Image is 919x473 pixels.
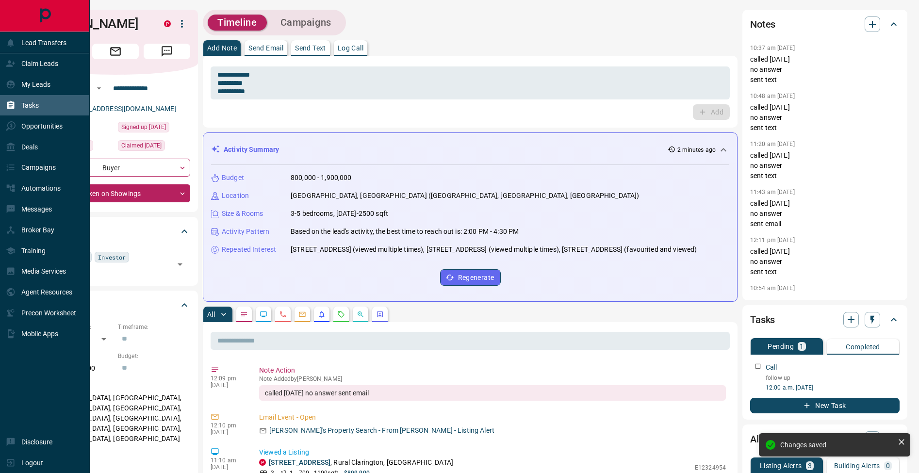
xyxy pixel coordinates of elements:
p: called [DATE] no answer sent text [750,246,900,277]
p: Email Event - Open [259,412,726,423]
svg: Opportunities [357,310,364,318]
p: [GEOGRAPHIC_DATA], [GEOGRAPHIC_DATA] ([GEOGRAPHIC_DATA], [GEOGRAPHIC_DATA], [GEOGRAPHIC_DATA]) [291,191,639,201]
div: Tasks [750,308,900,331]
p: , Rural Clarington, [GEOGRAPHIC_DATA] [269,457,453,468]
button: Regenerate [440,269,501,286]
p: [STREET_ADDRESS] (viewed multiple times), [STREET_ADDRESS] (viewed multiple times), [STREET_ADDRE... [291,245,697,255]
p: Budget: [118,352,190,360]
p: All [207,311,215,318]
div: Wed Feb 23 2022 [118,122,190,135]
p: Activity Summary [224,145,279,155]
svg: Lead Browsing Activity [260,310,267,318]
span: Email [92,44,139,59]
div: Tags [41,220,190,243]
p: 0 [886,462,890,469]
p: called [DATE] no answer sent text [750,54,900,85]
p: Size & Rooms [222,209,263,219]
button: New Task [750,398,900,413]
p: Based on the lead's activity, the best time to reach out is: 2:00 PM - 4:30 PM [291,227,519,237]
p: Motivation: [41,462,190,471]
p: Timeframe: [118,323,190,331]
h2: Tasks [750,312,775,327]
p: 12:00 a.m. [DATE] [766,383,900,392]
svg: Agent Actions [376,310,384,318]
p: E12324954 [695,463,726,472]
div: property.ca [164,20,171,27]
p: 3-5 bedrooms, [DATE]-2500 sqft [291,209,388,219]
svg: Calls [279,310,287,318]
p: Activity Pattern [222,227,269,237]
p: [PERSON_NAME]'s Property Search - From [PERSON_NAME] - Listing Alert [269,425,494,436]
button: Open [93,82,105,94]
p: 10:54 am [DATE] [750,285,795,292]
p: [DATE] [211,382,245,389]
h1: [PERSON_NAME] [41,16,149,32]
p: 12:09 pm [211,375,245,382]
p: 11:20 am [DATE] [750,141,795,147]
div: Buyer [41,159,190,177]
h2: Notes [750,16,775,32]
p: 800,000 - 1,900,000 [291,173,352,183]
p: called [DATE] no answer sent text [750,102,900,133]
p: Note Added by [PERSON_NAME] [259,375,726,382]
div: Alerts [750,427,900,451]
svg: Notes [240,310,248,318]
p: Call [766,362,777,373]
div: Wed Dec 13 2023 [118,140,190,154]
p: Add Note [207,45,237,51]
p: [GEOGRAPHIC_DATA], [GEOGRAPHIC_DATA], [GEOGRAPHIC_DATA], [GEOGRAPHIC_DATA], [GEOGRAPHIC_DATA], [G... [41,390,190,457]
p: Send Text [295,45,326,51]
p: 3 [808,462,812,469]
p: 1 [800,343,804,350]
p: Pending [768,343,794,350]
a: [STREET_ADDRESS] [269,458,330,466]
svg: Requests [337,310,345,318]
p: 10:48 am [DATE] [750,93,795,99]
div: Notes [750,13,900,36]
p: Send Email [248,45,283,51]
p: Viewed a Listing [259,447,726,457]
p: Repeated Interest [222,245,276,255]
p: 11:10 am [211,457,245,464]
span: Claimed [DATE] [121,141,162,150]
p: Building Alerts [834,462,880,469]
div: property.ca [259,459,266,466]
button: Open [173,258,187,271]
p: called [DATE] no answer sent email [750,198,900,229]
p: [DATE] [211,429,245,436]
div: Activity Summary2 minutes ago [211,141,729,159]
p: 2 minutes ago [677,146,716,154]
p: 12:11 pm [DATE] [750,237,795,244]
p: Listing Alerts [760,462,802,469]
p: Budget [222,173,244,183]
p: Log Call [338,45,363,51]
div: Changes saved [780,441,894,449]
p: follow up [766,374,900,382]
div: Criteria [41,294,190,317]
div: Taken on Showings [41,184,190,202]
p: [DATE] [211,464,245,471]
p: 11:43 am [DATE] [750,189,795,196]
p: 10:37 am [DATE] [750,45,795,51]
span: Signed up [DATE] [121,122,166,132]
p: Completed [846,343,880,350]
span: Investor [98,252,126,262]
p: Areas Searched: [41,381,190,390]
p: Note Action [259,365,726,375]
a: [EMAIL_ADDRESS][DOMAIN_NAME] [67,105,177,113]
p: 12:10 pm [211,422,245,429]
svg: Listing Alerts [318,310,326,318]
p: Location [222,191,249,201]
p: called [DATE] no answer sent text [750,150,900,181]
h2: Alerts [750,431,775,447]
div: called [DATE] no answer sent email [259,385,726,401]
svg: Emails [298,310,306,318]
button: Campaigns [271,15,341,31]
span: Message [144,44,190,59]
button: Timeline [208,15,267,31]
